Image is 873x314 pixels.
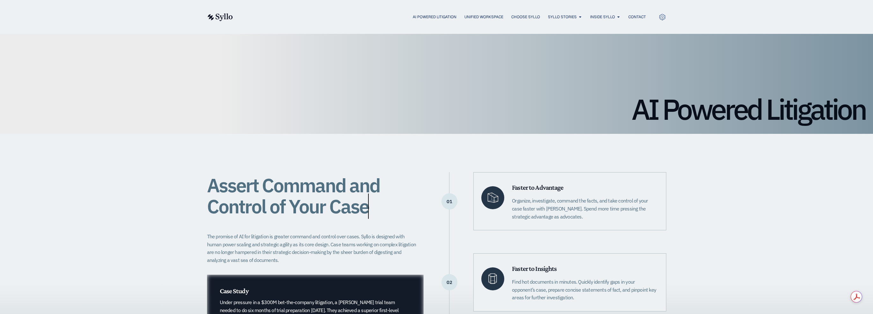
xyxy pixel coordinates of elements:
h1: AI Powered Litigation [8,95,865,124]
a: Contact [628,14,646,20]
p: Organize, investigate, command the facts, and take control of your case faster with [PERSON_NAME]... [512,197,658,220]
a: Inside Syllo [590,14,615,20]
div: Menu Toggle [246,14,646,20]
img: syllo [207,13,233,21]
span: Assert Command and Control of Your Case [207,172,380,219]
span: Faster to Insights [512,264,557,272]
a: Choose Syllo [511,14,540,20]
p: 01 [441,201,457,202]
span: Faster to Advantage [512,183,563,191]
a: Unified Workspace [464,14,503,20]
p: The promise of AI for litigation is greater command and control over cases. Syllo is designed wit... [207,233,420,264]
p: Find hot documents in minutes. Quickly identify gaps in your opponent’s case, prepare concise sta... [512,278,658,302]
a: Syllo Stories [548,14,577,20]
nav: Menu [246,14,646,20]
a: AI Powered Litigation [413,14,456,20]
span: Case Study [220,287,248,295]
